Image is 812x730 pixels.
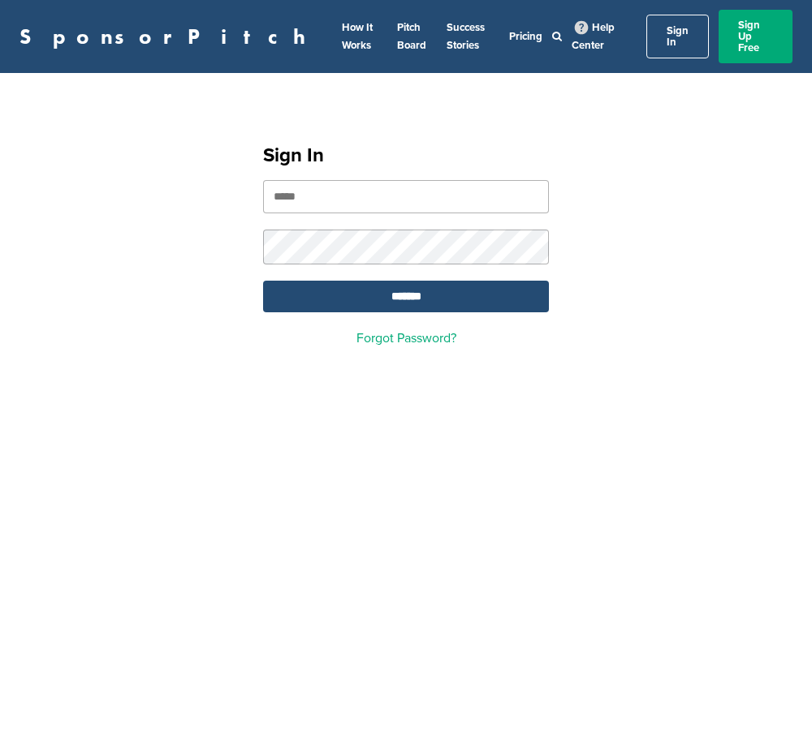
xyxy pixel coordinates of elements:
a: How It Works [342,21,373,52]
a: Success Stories [447,21,485,52]
a: Help Center [572,18,615,55]
h1: Sign In [263,141,549,170]
a: Pitch Board [397,21,426,52]
a: SponsorPitch [19,26,316,47]
a: Pricing [509,30,542,43]
a: Forgot Password? [356,330,456,346]
a: Sign In [646,15,709,58]
a: Sign Up Free [719,10,793,63]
